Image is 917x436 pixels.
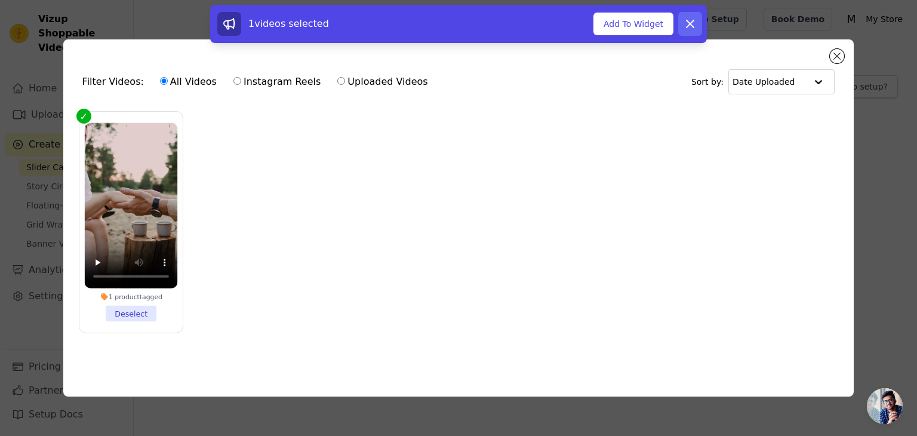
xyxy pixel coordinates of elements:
[82,68,435,96] div: Filter Videos:
[84,293,177,301] div: 1 product tagged
[233,74,321,90] label: Instagram Reels
[159,74,217,90] label: All Videos
[593,13,673,35] button: Add To Widget
[867,388,903,424] div: Open chat
[248,18,329,29] span: 1 videos selected
[337,74,428,90] label: Uploaded Videos
[830,49,844,63] button: Close modal
[691,69,835,94] div: Sort by:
